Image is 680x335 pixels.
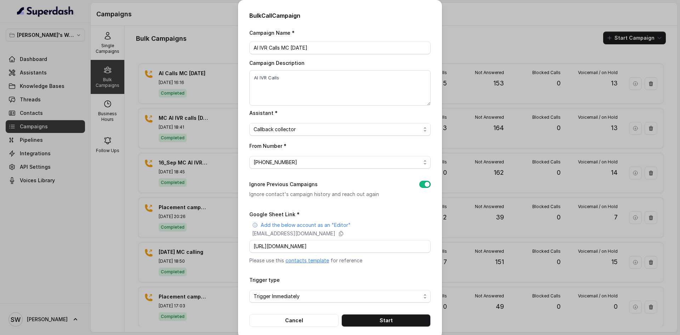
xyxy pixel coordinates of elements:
button: [PHONE_NUMBER] [249,156,431,169]
button: Trigger Immediately [249,290,431,303]
button: Callback collector [249,123,431,136]
label: Assistant * [249,110,278,116]
label: Google Sheet Link * [249,211,300,217]
p: [EMAIL_ADDRESS][DOMAIN_NAME] [252,230,335,237]
p: Ignore contact's campaign history and reach out again [249,190,408,199]
label: Ignore Previous Campaigns [249,180,318,189]
p: Please use this for reference [249,257,431,264]
label: Campaign Description [249,60,305,66]
span: Callback collector [254,125,421,134]
button: Cancel [249,314,339,327]
label: Trigger type [249,277,280,283]
label: From Number * [249,143,287,149]
a: contacts template [285,257,329,263]
p: Add the below account as an "Editor" [261,222,351,229]
button: Start [341,314,431,327]
span: [PHONE_NUMBER] [254,158,421,167]
h2: Bulk Call Campaign [249,11,431,20]
label: Campaign Name * [249,30,295,36]
span: Trigger Immediately [254,292,421,301]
